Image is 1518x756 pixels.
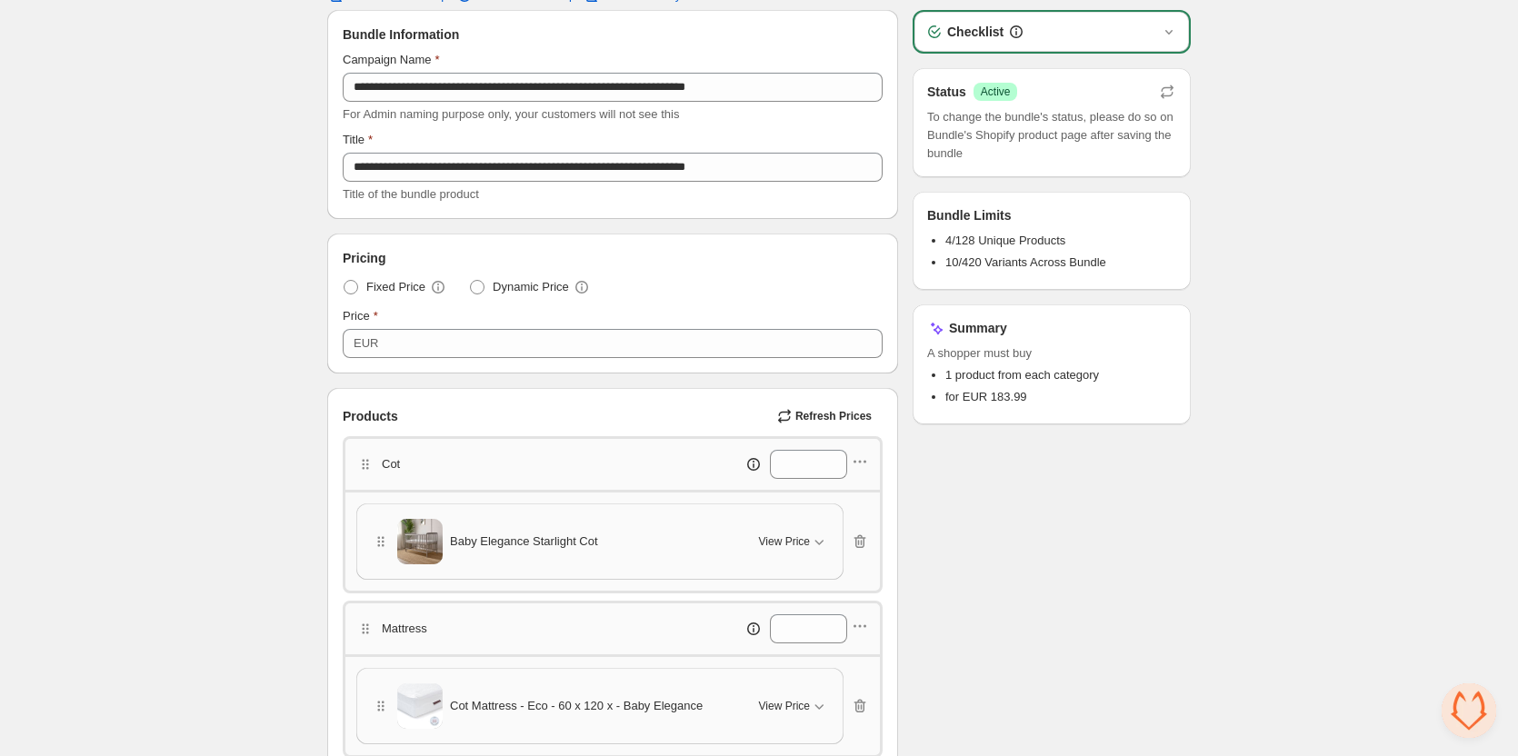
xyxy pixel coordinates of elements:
span: Products [343,407,398,425]
p: Mattress [382,620,427,638]
h3: Summary [949,319,1007,337]
span: Title of the bundle product [343,187,479,201]
span: To change the bundle's status, please do so on Bundle's Shopify product page after saving the bundle [927,108,1176,163]
p: Cot [382,455,400,473]
span: Cot Mattress - Eco - 60 x 120 x - Baby Elegance [450,697,703,715]
label: Campaign Name [343,51,440,69]
label: Price [343,307,378,325]
h3: Bundle Limits [927,206,1012,224]
span: View Price [759,699,810,713]
label: Title [343,131,373,149]
button: View Price [748,527,839,556]
button: Refresh Prices [770,403,883,429]
span: 10/420 Variants Across Bundle [945,255,1106,269]
button: View Price [748,691,839,721]
li: for EUR 183.99 [945,388,1176,406]
img: Baby Elegance Starlight Cot [397,519,443,564]
li: 1 product from each category [945,366,1176,384]
h3: Status [927,83,966,101]
span: A shopper must buy [927,344,1176,363]
h3: Checklist [947,23,1004,41]
span: Baby Elegance Starlight Cot [450,532,598,551]
span: 4/128 Unique Products [945,234,1065,247]
span: View Price [759,534,810,549]
span: Bundle Information [343,25,459,44]
span: For Admin naming purpose only, your customers will not see this [343,107,679,121]
div: EUR [354,334,378,353]
div: Open chat [1442,683,1496,738]
span: Active [981,85,1011,99]
span: Pricing [343,249,385,267]
img: Cot Mattress - Eco - 60 x 120 x - Baby Elegance [397,683,443,728]
span: Refresh Prices [795,409,872,423]
span: Dynamic Price [493,278,569,296]
span: Fixed Price [366,278,425,296]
